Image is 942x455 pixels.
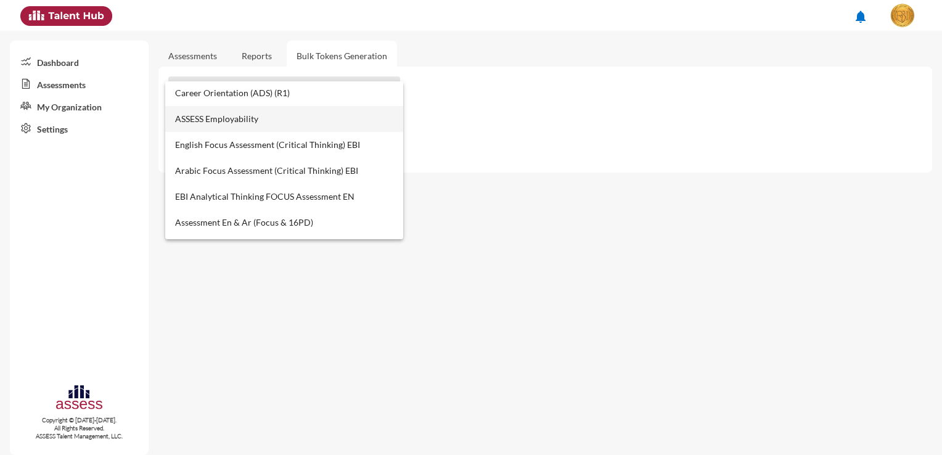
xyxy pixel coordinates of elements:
[175,236,394,261] span: Assessment (Focus) ISF
[175,106,394,132] span: ASSESS Employability
[175,80,394,106] span: Career Orientation (ADS) (R1)
[175,158,394,184] span: Arabic Focus Assessment (Critical Thinking) EBI
[175,210,394,236] span: Assessment En & Ar (Focus & 16PD)
[175,184,394,210] span: EBI Analytical Thinking FOCUS Assessment EN
[175,132,394,158] span: English Focus Assessment (Critical Thinking) EBI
